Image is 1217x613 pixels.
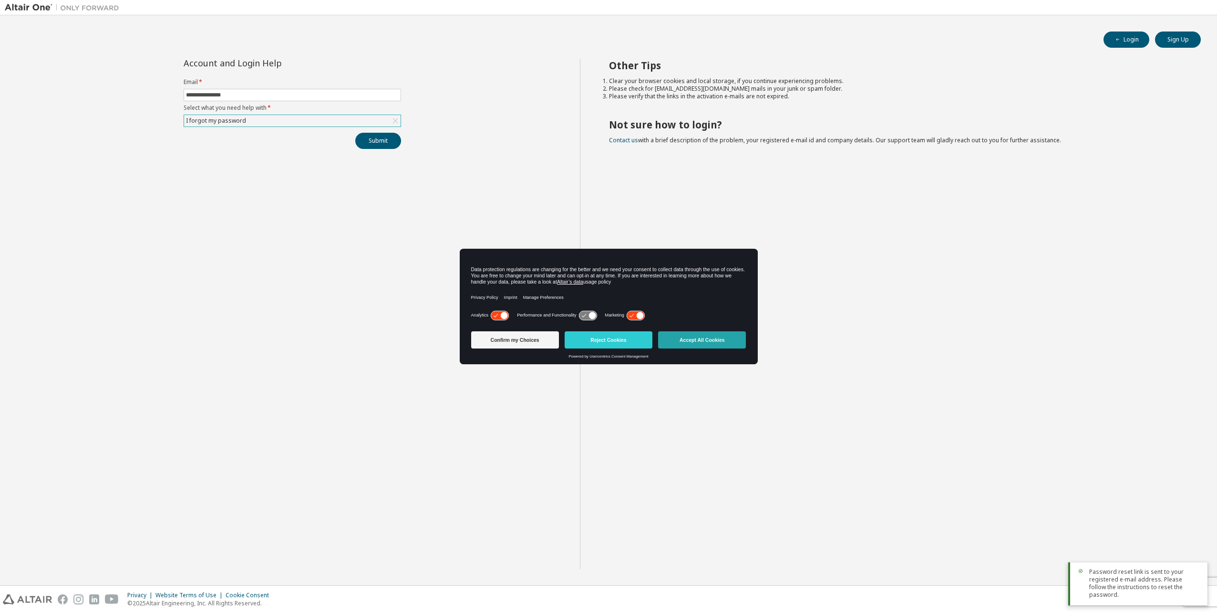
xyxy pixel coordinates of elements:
[127,599,275,607] p: © 2025 Altair Engineering, Inc. All Rights Reserved.
[184,78,401,86] label: Email
[609,118,1184,131] h2: Not sure how to login?
[3,594,52,604] img: altair_logo.svg
[609,77,1184,85] li: Clear your browser cookies and local storage, if you continue experiencing problems.
[89,594,99,604] img: linkedin.svg
[1089,568,1200,599] span: Password reset link is sent to your registered e-mail address. Please follow the instructions to ...
[184,115,401,127] div: I forgot my password
[609,59,1184,72] h2: Other Tips
[5,3,124,12] img: Altair One
[226,592,275,599] div: Cookie Consent
[155,592,226,599] div: Website Terms of Use
[184,59,358,67] div: Account and Login Help
[1155,32,1201,48] button: Sign Up
[184,104,401,112] label: Select what you need help with
[105,594,119,604] img: youtube.svg
[355,133,401,149] button: Submit
[127,592,155,599] div: Privacy
[609,85,1184,93] li: Please check for [EMAIL_ADDRESS][DOMAIN_NAME] mails in your junk or spam folder.
[73,594,83,604] img: instagram.svg
[185,116,248,126] div: I forgot my password
[609,93,1184,100] li: Please verify that the links in the activation e-mails are not expired.
[1104,32,1149,48] button: Login
[609,136,638,144] a: Contact us
[58,594,68,604] img: facebook.svg
[609,136,1061,144] span: with a brief description of the problem, your registered e-mail id and company details. Our suppo...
